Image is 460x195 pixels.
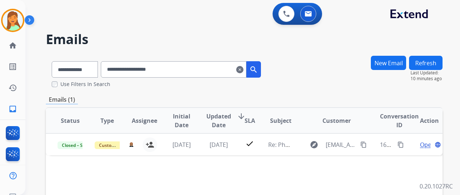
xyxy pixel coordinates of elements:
[236,65,243,74] mat-icon: clear
[8,41,17,50] mat-icon: home
[3,10,23,31] img: avatar
[132,116,157,125] span: Assignee
[237,112,246,121] mat-icon: arrow_downward
[169,112,194,129] span: Initial Date
[172,141,191,149] span: [DATE]
[411,76,443,82] span: 10 minutes ago
[326,140,356,149] span: [EMAIL_ADDRESS][DOMAIN_NAME]
[8,105,17,113] mat-icon: inbox
[245,139,254,148] mat-icon: check
[310,140,318,149] mat-icon: explore
[245,116,255,125] span: SLA
[420,182,453,191] p: 0.20.1027RC
[268,141,321,149] span: Re: Photos Needed
[129,142,134,147] img: agent-avatar
[46,95,78,104] p: Emails (1)
[95,141,142,149] span: Customer Support
[405,108,443,133] th: Action
[8,83,17,92] mat-icon: history
[409,56,443,70] button: Refresh
[146,140,154,149] mat-icon: person_add
[61,116,80,125] span: Status
[206,112,231,129] span: Updated Date
[371,56,406,70] button: New Email
[60,81,110,88] label: Use Filters In Search
[210,141,228,149] span: [DATE]
[360,141,367,148] mat-icon: content_copy
[57,141,98,149] span: Closed – Solved
[270,116,292,125] span: Subject
[420,140,435,149] span: Open
[322,116,351,125] span: Customer
[435,141,441,148] mat-icon: language
[380,112,419,129] span: Conversation ID
[411,70,443,76] span: Last Updated:
[249,65,258,74] mat-icon: search
[100,116,114,125] span: Type
[46,32,443,47] h2: Emails
[397,141,404,148] mat-icon: content_copy
[8,62,17,71] mat-icon: list_alt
